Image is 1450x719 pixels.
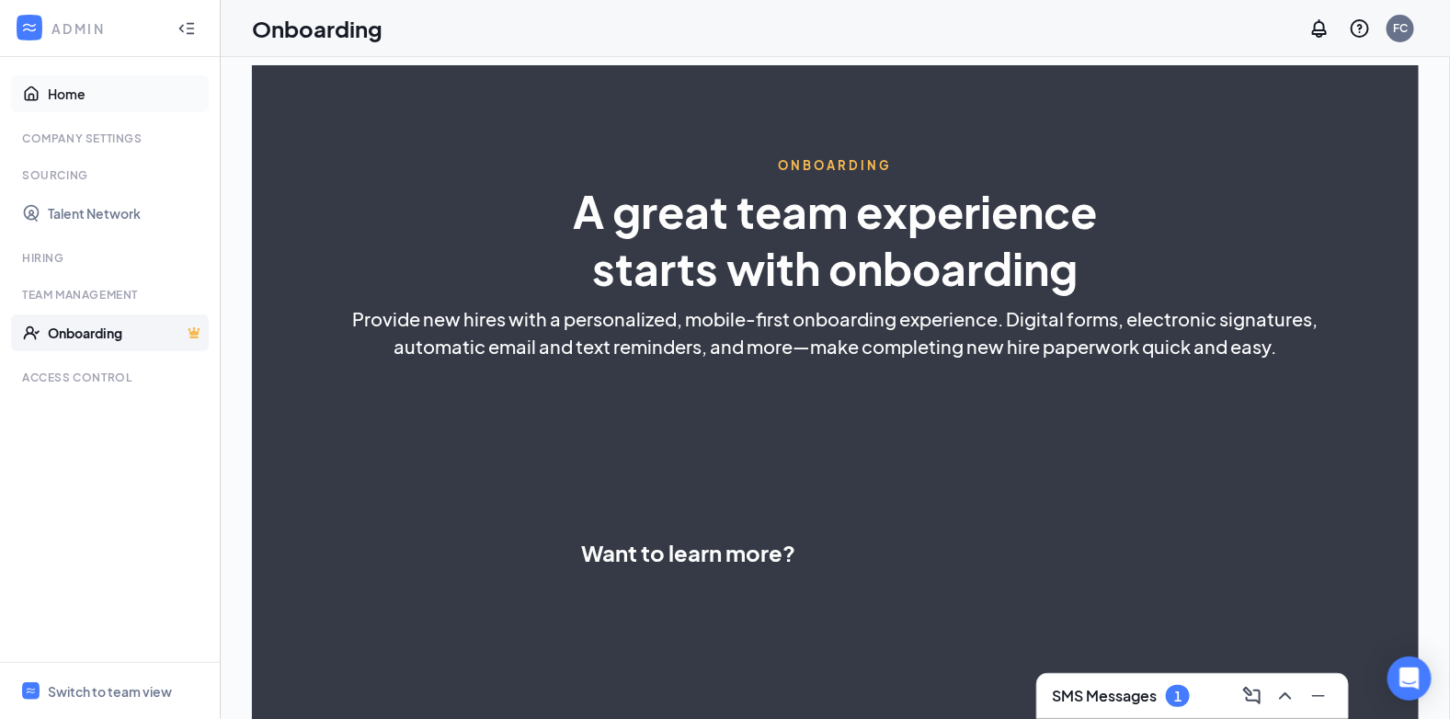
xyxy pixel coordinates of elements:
span: Want to learn more? [581,536,795,569]
span: starts with onboarding [593,240,1079,296]
div: ADMIN [51,19,161,38]
svg: WorkstreamLogo [25,685,37,697]
svg: ChevronUp [1274,685,1296,707]
svg: Collapse [177,19,196,38]
div: Open Intercom Messenger [1387,656,1432,701]
svg: WorkstreamLogo [20,18,39,37]
svg: ComposeMessage [1241,685,1263,707]
a: Talent Network [48,195,205,232]
svg: Notifications [1308,17,1330,40]
button: ComposeMessage [1238,681,1267,711]
svg: QuestionInfo [1349,17,1371,40]
button: ChevronUp [1271,681,1300,711]
div: 1 [1174,689,1182,704]
h3: SMS Messages [1052,686,1157,706]
div: Hiring [22,250,201,266]
div: Team Management [22,287,201,302]
div: Sourcing [22,167,201,183]
div: Switch to team view [48,682,172,701]
div: FC [1393,20,1408,36]
span: Provide new hires with a personalized, mobile-first onboarding experience. Digital forms, electro... [353,305,1319,333]
svg: Minimize [1307,685,1330,707]
span: ONBOARDING [779,157,893,174]
h1: Onboarding [252,13,382,44]
a: Home [48,75,205,112]
span: A great team experience [574,183,1098,239]
div: Company Settings [22,131,201,146]
button: Minimize [1304,681,1333,711]
div: Access control [22,370,201,385]
a: OnboardingCrown [48,314,205,351]
iframe: Form 0 [814,370,1090,708]
span: automatic email and text reminders, and more—make completing new hire paperwork quick and easy. [394,333,1277,360]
